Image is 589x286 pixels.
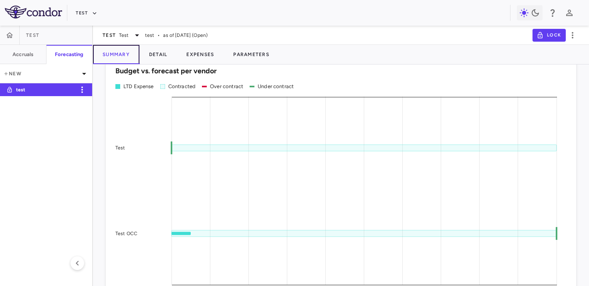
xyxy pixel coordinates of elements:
div: LTD Expense [123,83,154,90]
div: Over contract [210,83,243,90]
span: as of [DATE] (Open) [163,32,208,39]
tspan: Test OCC [115,231,137,236]
button: Parameters [224,45,279,64]
h6: Forecasting [55,51,84,58]
span: Test [119,32,129,39]
span: Test [103,32,116,38]
div: Under contract [258,83,294,90]
button: Detail [139,45,177,64]
h6: Accruals [12,51,33,58]
span: • [157,32,160,39]
div: Contracted [168,83,196,90]
img: logo-full-SnFGN8VE.png [5,6,62,18]
tspan: Test [115,145,125,151]
span: Test [26,32,39,38]
button: Lock [533,29,566,42]
p: test [16,86,75,93]
button: Test [74,7,99,20]
p: New [3,70,79,77]
span: test [145,32,155,39]
button: Expenses [177,45,224,64]
h6: Budget vs. forecast per vendor [115,66,217,77]
button: Summary [93,45,139,64]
